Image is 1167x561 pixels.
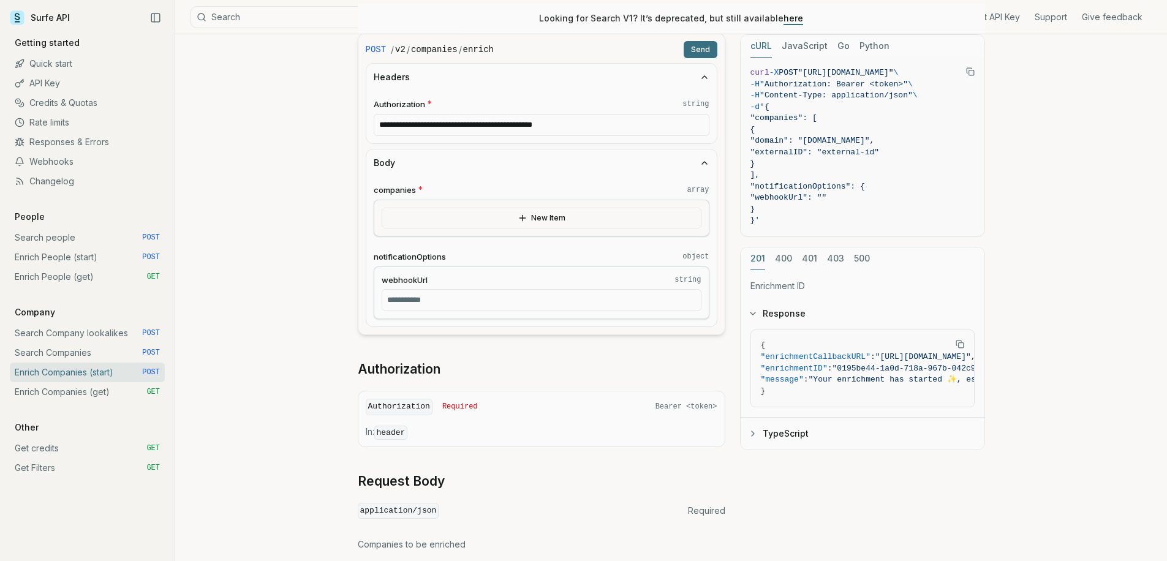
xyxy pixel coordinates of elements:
span: GET [146,272,160,282]
p: People [10,211,50,223]
span: POST [142,233,160,243]
a: Enrich Companies (start) POST [10,363,165,382]
span: Required [442,402,478,412]
span: \ [894,68,899,77]
span: "[URL][DOMAIN_NAME]" [798,68,894,77]
span: '{ [760,102,769,111]
span: webhookUrl [382,274,428,286]
p: Company [10,306,60,318]
span: "companies": [ [750,113,817,122]
code: companies [411,43,458,56]
span: POST [142,328,160,338]
a: Get API Key [973,11,1020,23]
span: , [971,352,976,361]
a: Enrich People (start) POST [10,247,165,267]
code: array [687,185,709,195]
span: "enrichmentID" [761,364,828,373]
span: "notificationOptions": { [750,182,865,191]
span: -X [769,68,779,77]
span: { [761,341,766,350]
code: v2 [395,43,406,56]
span: "0195be44-1a0d-718a-967b-042c9d17ffd7" [833,364,1014,373]
button: Response [741,298,984,329]
a: Responses & Errors [10,132,165,152]
span: "Content-Type: application/json" [760,91,913,100]
span: "domain": "[DOMAIN_NAME]", [750,136,875,145]
p: Enrichment ID [750,280,975,292]
span: -H [750,80,760,89]
span: curl [750,68,769,77]
a: Surfe API [10,9,70,27]
code: application/json [358,503,439,519]
a: Webhooks [10,152,165,171]
a: Request Body [358,473,445,490]
button: TypeScript [741,418,984,450]
span: companies [374,184,416,196]
a: Give feedback [1082,11,1142,23]
a: Authorization [358,361,440,378]
a: Search people POST [10,228,165,247]
a: API Key [10,73,165,93]
p: Looking for Search V1? It’s deprecated, but still available [539,12,803,24]
button: Send [684,41,717,58]
button: cURL [750,35,772,58]
button: 401 [802,247,817,270]
span: "message" [761,375,804,384]
span: "enrichmentCallbackURL" [761,352,871,361]
span: : [871,352,875,361]
span: Authorization [374,99,425,110]
button: 500 [854,247,870,270]
a: Credits & Quotas [10,93,165,113]
button: Copy Text [951,335,969,353]
a: Quick start [10,54,165,73]
a: Search Companies POST [10,343,165,363]
p: In: [366,426,717,439]
p: Companies to be enriched [358,538,725,551]
span: POST [142,252,160,262]
span: POST [142,367,160,377]
span: POST [779,68,798,77]
span: ], [750,170,760,179]
a: here [784,13,803,23]
span: GET [146,443,160,453]
div: Response [741,329,984,417]
span: "[URL][DOMAIN_NAME]" [875,352,971,361]
span: / [407,43,410,56]
p: Other [10,421,43,434]
span: }' [750,216,760,225]
a: Rate limits [10,113,165,132]
button: JavaScript [782,35,828,58]
span: } [761,386,766,396]
button: 403 [827,247,844,270]
span: notificationOptions [374,251,446,263]
code: string [674,275,701,285]
span: GET [146,463,160,473]
a: Get credits GET [10,439,165,458]
a: Search Company lookalikes POST [10,323,165,343]
span: / [391,43,394,56]
span: { [750,125,755,134]
a: Enrich People (get) GET [10,267,165,287]
button: 201 [750,247,765,270]
button: 400 [775,247,792,270]
span: POST [142,348,160,358]
span: } [750,159,755,168]
code: string [682,99,709,109]
a: Enrich Companies (get) GET [10,382,165,402]
button: Body [366,149,717,176]
span: Bearer <token> [655,402,717,412]
span: GET [146,387,160,397]
p: Getting started [10,37,85,49]
code: object [682,252,709,262]
span: -H [750,91,760,100]
span: Required [688,505,725,517]
a: Get Filters GET [10,458,165,478]
code: header [374,426,408,440]
span: : [804,375,809,384]
button: Copy Text [961,62,980,81]
span: : [828,364,833,373]
a: Changelog [10,171,165,191]
span: \ [908,80,913,89]
span: POST [366,43,387,56]
button: Search⌘K [190,6,496,28]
